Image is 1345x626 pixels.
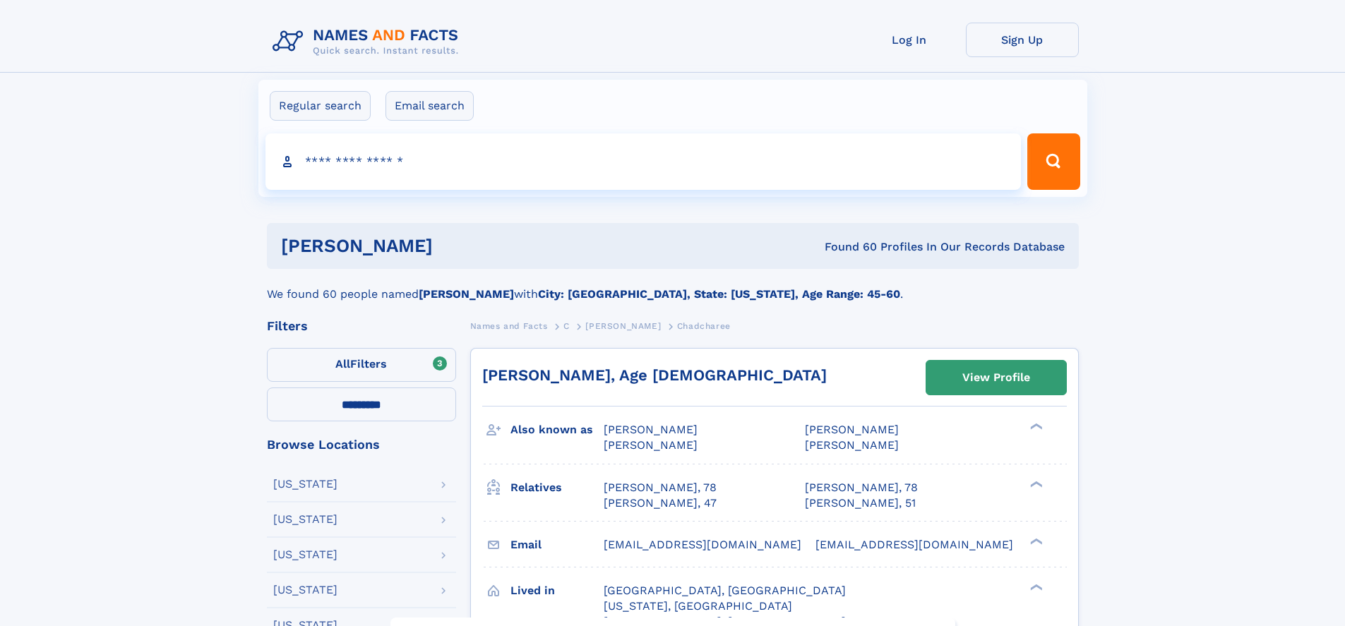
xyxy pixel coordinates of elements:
[335,357,350,371] span: All
[273,584,337,596] div: [US_STATE]
[1027,582,1044,591] div: ❯
[805,495,916,511] a: [PERSON_NAME], 51
[267,438,456,451] div: Browse Locations
[281,237,629,255] h1: [PERSON_NAME]
[815,538,1013,551] span: [EMAIL_ADDRESS][DOMAIN_NAME]
[962,361,1030,394] div: View Profile
[604,599,792,613] span: [US_STATE], [GEOGRAPHIC_DATA]
[585,321,661,331] span: [PERSON_NAME]
[604,438,698,452] span: [PERSON_NAME]
[604,480,717,495] a: [PERSON_NAME], 78
[510,533,604,557] h3: Email
[1027,479,1044,488] div: ❯
[604,423,698,436] span: [PERSON_NAME]
[270,91,371,121] label: Regular search
[482,366,827,384] a: [PERSON_NAME], Age [DEMOGRAPHIC_DATA]
[510,476,604,500] h3: Relatives
[273,478,337,490] div: [US_STATE]
[585,317,661,335] a: [PERSON_NAME]
[385,91,474,121] label: Email search
[563,321,570,331] span: C
[604,495,717,511] a: [PERSON_NAME], 47
[926,361,1066,395] a: View Profile
[604,538,801,551] span: [EMAIL_ADDRESS][DOMAIN_NAME]
[853,23,966,57] a: Log In
[265,133,1022,190] input: search input
[273,549,337,560] div: [US_STATE]
[604,584,846,597] span: [GEOGRAPHIC_DATA], [GEOGRAPHIC_DATA]
[677,321,731,331] span: Chadcharee
[273,514,337,525] div: [US_STATE]
[628,239,1065,255] div: Found 60 Profiles In Our Records Database
[1027,422,1044,431] div: ❯
[267,269,1079,303] div: We found 60 people named with .
[1027,536,1044,546] div: ❯
[538,287,900,301] b: City: [GEOGRAPHIC_DATA], State: [US_STATE], Age Range: 45-60
[805,438,899,452] span: [PERSON_NAME]
[419,287,514,301] b: [PERSON_NAME]
[267,348,456,382] label: Filters
[1027,133,1080,190] button: Search Button
[966,23,1079,57] a: Sign Up
[805,480,918,495] a: [PERSON_NAME], 78
[563,317,570,335] a: C
[470,317,548,335] a: Names and Facts
[267,23,470,61] img: Logo Names and Facts
[510,418,604,442] h3: Also known as
[510,579,604,603] h3: Lived in
[805,423,899,436] span: [PERSON_NAME]
[267,320,456,332] div: Filters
